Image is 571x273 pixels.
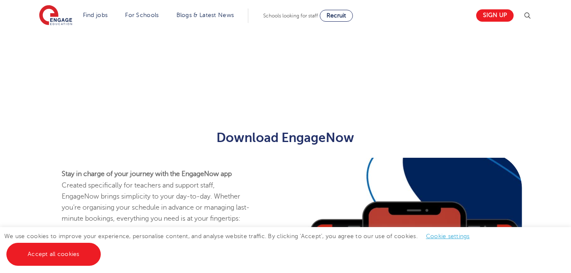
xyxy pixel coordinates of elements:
[263,13,318,19] span: Schools looking for staff
[62,170,232,178] strong: Stay in charge of your journey with the EngageNow app
[125,12,159,18] a: For Schools
[320,10,353,22] a: Recruit
[39,5,72,26] img: Engage Education
[426,233,470,239] a: Cookie settings
[476,9,514,22] a: Sign up
[77,131,494,145] h2: Download EngageNow
[4,233,478,257] span: We use cookies to improve your experience, personalise content, and analyse website traffic. By c...
[327,12,346,19] span: Recruit
[6,243,101,266] a: Accept all cookies
[62,168,251,224] p: Created specifically for teachers and support staff, EngageNow brings simplicity to your day-to-d...
[176,12,234,18] a: Blogs & Latest News
[83,12,108,18] a: Find jobs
